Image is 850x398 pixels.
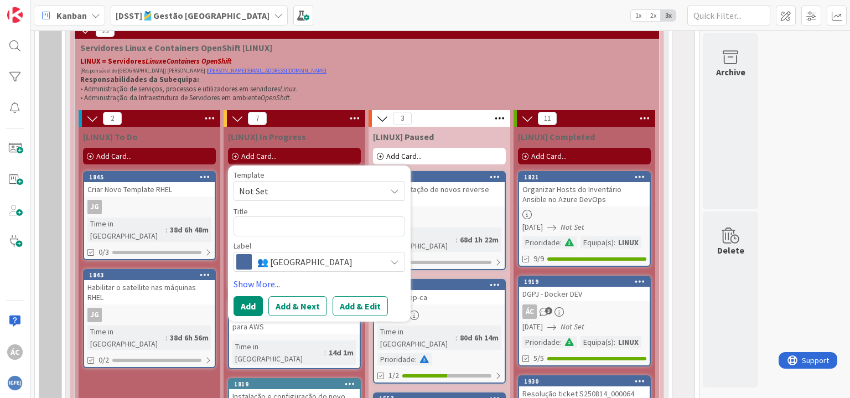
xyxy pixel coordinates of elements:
span: Support [23,2,50,15]
a: 1900Criação de pipelines em AZDevops para AWSTime in [GEOGRAPHIC_DATA]:14d 1m [228,298,361,369]
div: LINUX [615,336,641,348]
div: Equipa(s) [581,336,614,348]
span: : [614,236,615,249]
div: ÁC [522,304,537,319]
i: Not Set [561,322,584,332]
span: Servidores Linux e Containers OpenShift [LINUX] [80,42,645,53]
span: : [560,336,562,348]
span: 7 [248,112,267,125]
div: 1819 [229,379,360,389]
span: 1x [631,10,646,21]
div: Delete [717,244,744,257]
div: JN [374,308,505,322]
span: : [455,234,457,246]
div: 1821 [524,173,650,181]
a: Show More... [234,277,405,291]
div: Equipa(s) [581,236,614,249]
div: ÁC [7,344,23,360]
img: Visit kanbanzone.com [7,7,23,23]
span: • Administração da Infraestrutura de Servidores em ambiente [80,93,261,102]
div: Time in [GEOGRAPHIC_DATA] [377,228,455,252]
strong: Responsabilidades da Subequipa: [80,75,199,84]
span: Template [234,171,265,179]
div: Testes step-ca [374,290,505,304]
div: Organizar Hosts do Inventário Ansible no Azure DevOps [519,182,650,206]
span: 👥 [GEOGRAPHIC_DATA] [257,254,380,270]
span: [DATE] [522,321,543,333]
div: 1677Implementação de novos reverse proxy [374,172,505,206]
span: 3 [545,307,552,314]
span: Add Card... [96,151,132,161]
a: 1667Testes step-caJNTime in [GEOGRAPHIC_DATA]:80d 6h 14mPrioridade:1/2 [373,279,506,384]
span: Add Card... [531,151,567,161]
span: . [289,93,291,102]
span: : [455,332,457,344]
span: 9/9 [533,253,544,265]
em: Containers OpenShift [167,56,231,66]
div: Time in [GEOGRAPHIC_DATA] [87,325,165,350]
span: : [415,353,417,365]
input: Quick Filter... [687,6,770,25]
span: 1/2 [388,370,399,381]
strong: LINUX = Servidores e [80,56,231,66]
span: Add Card... [241,151,277,161]
div: 1919 [524,278,650,286]
span: [LINUX] Paused [373,131,434,142]
div: 1819 [234,380,360,388]
div: 1845Criar Novo Template RHEL [84,172,215,197]
span: : [165,332,167,344]
div: Prioridade [522,336,560,348]
span: 0/3 [99,246,109,258]
div: 1821Organizar Hosts do Inventário Ansible no Azure DevOps [519,172,650,206]
span: : [560,236,562,249]
span: : [324,347,326,359]
div: 1821 [519,172,650,182]
div: 68d 1h 22m [457,234,501,246]
div: LINUX [615,236,641,249]
div: 1843Habilitar o satellite nas máquinas RHEL [84,270,215,304]
span: Add Card... [386,151,422,161]
span: Not Set [239,184,377,198]
div: 14d 1m [326,347,356,359]
div: 38d 6h 48m [167,224,211,236]
a: 1677Implementação de novos reverse proxyJNTime in [GEOGRAPHIC_DATA]:68d 1h 22m0/2 [373,171,506,270]
label: Title [234,206,248,216]
div: 1667 [374,280,505,290]
div: 1845 [89,173,215,181]
div: 1845 [84,172,215,182]
div: 1843 [84,270,215,280]
i: Not Set [561,222,584,232]
div: 1930 [524,378,650,385]
span: Label [234,242,251,250]
span: : [614,336,615,348]
div: ÁC [519,304,650,319]
span: 3x [661,10,676,21]
span: [LINUX] Completed [518,131,595,142]
div: 38d 6h 56m [167,332,211,344]
div: JG [87,308,102,322]
a: 1919DGPJ - Docker DEVÁC[DATE]Not SetPrioridade:Equipa(s):LINUX5/5 [518,276,651,366]
a: [PERSON_NAME][EMAIL_ADDRESS][DOMAIN_NAME] [208,67,326,74]
span: . [296,84,298,94]
span: • Administração de serviços, processos e utilizadores em servidores [80,84,280,94]
div: JN [374,210,505,224]
em: OpenShift [261,93,289,102]
div: Implementação de novos reverse proxy [374,182,505,206]
span: 0/2 [99,354,109,366]
span: 2x [646,10,661,21]
button: Add [234,296,263,316]
span: : [165,224,167,236]
div: Archive [716,65,745,79]
span: Kanban [56,9,87,22]
div: 1667Testes step-ca [374,280,505,304]
div: Habilitar o satellite nas máquinas RHEL [84,280,215,304]
span: [LINUX] In Progress [228,131,306,142]
button: Add & Edit [333,296,388,316]
span: [DATE] [522,221,543,233]
div: Criar Novo Template RHEL [84,182,215,197]
div: Criação de pipelines em AZDevops para AWS [229,309,360,334]
a: 1843Habilitar o satellite nas máquinas RHELJGTime in [GEOGRAPHIC_DATA]:38d 6h 56m0/2 [83,269,216,368]
span: 3 [393,112,412,125]
div: Time in [GEOGRAPHIC_DATA] [377,325,455,350]
span: 5/5 [533,353,544,364]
